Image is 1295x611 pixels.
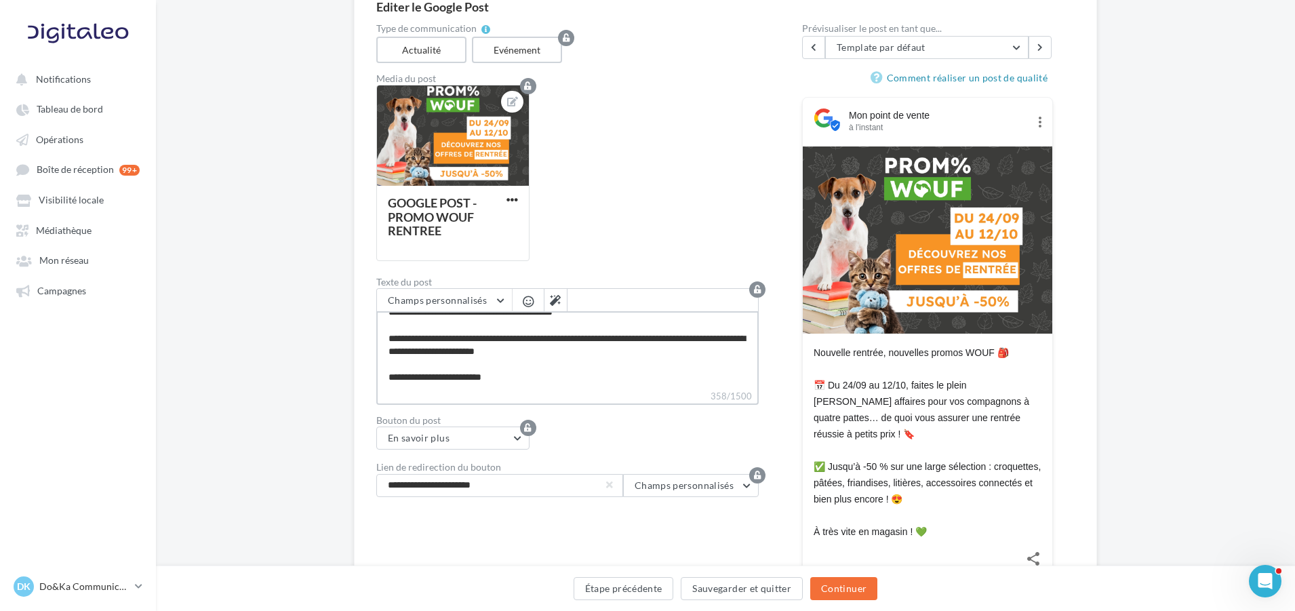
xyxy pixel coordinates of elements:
label: Lien de redirection du bouton [376,462,501,472]
button: Template par défaut [825,36,1029,59]
div: à l'instant [849,122,1028,133]
span: Tableau de bord [37,104,103,115]
span: Mon réseau [39,255,89,267]
span: Template par défaut [837,41,925,53]
a: Boîte de réception 99+ [8,157,148,182]
button: Continuer [810,577,877,600]
label: Bouton du post [376,416,759,425]
button: Champs personnalisés [377,289,512,312]
button: Champs personnalisés [623,474,759,497]
button: Notifications [8,66,142,91]
button: Étape précédente [574,577,674,600]
span: En savoir plus [388,432,450,444]
a: Comment réaliser un post de qualité [871,70,1053,86]
span: Visibilité locale [39,195,104,206]
span: Type de communication [376,24,477,33]
a: Mon réseau [8,248,148,272]
div: Nouvelle rentrée, nouvelles promos WOUF 🎒 📅 Du 24/09 au 12/10, faites le plein [PERSON_NAME] affa... [814,344,1041,540]
span: Médiathèque [36,224,92,236]
span: Opérations [36,134,83,145]
iframe: Intercom live chat [1249,565,1281,597]
span: Notifications [36,73,91,85]
a: DK Do&Ka Communication [11,574,145,599]
span: Champs personnalisés [635,479,734,491]
span: Champs personnalisés [388,294,487,306]
label: Actualité [376,37,466,63]
div: Media du post [376,74,759,83]
div: Prévisualiser le post en tant que... [802,24,1053,33]
a: Visibilité locale [8,187,148,212]
span: Campagnes [37,285,86,296]
label: 358/1500 [376,389,759,405]
a: Tableau de bord [8,96,148,121]
button: Sauvegarder et quitter [681,577,803,600]
a: Campagnes [8,278,148,302]
span: DK [17,580,31,593]
label: Evénement [472,37,562,63]
img: GOOGLE POST - PROMO WOUF RENTREE [803,146,1052,334]
div: Editer le Google Post [376,1,1075,13]
label: Texte du post [376,277,759,287]
a: Médiathèque [8,218,148,242]
div: 99+ [119,165,140,176]
button: En savoir plus [376,427,530,450]
div: GOOGLE POST - PROMO WOUF RENTREE [388,195,477,238]
p: Do&Ka Communication [39,580,129,593]
a: Opérations [8,127,148,151]
div: Mon point de vente [849,109,1028,122]
span: Boîte de réception [37,164,114,176]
